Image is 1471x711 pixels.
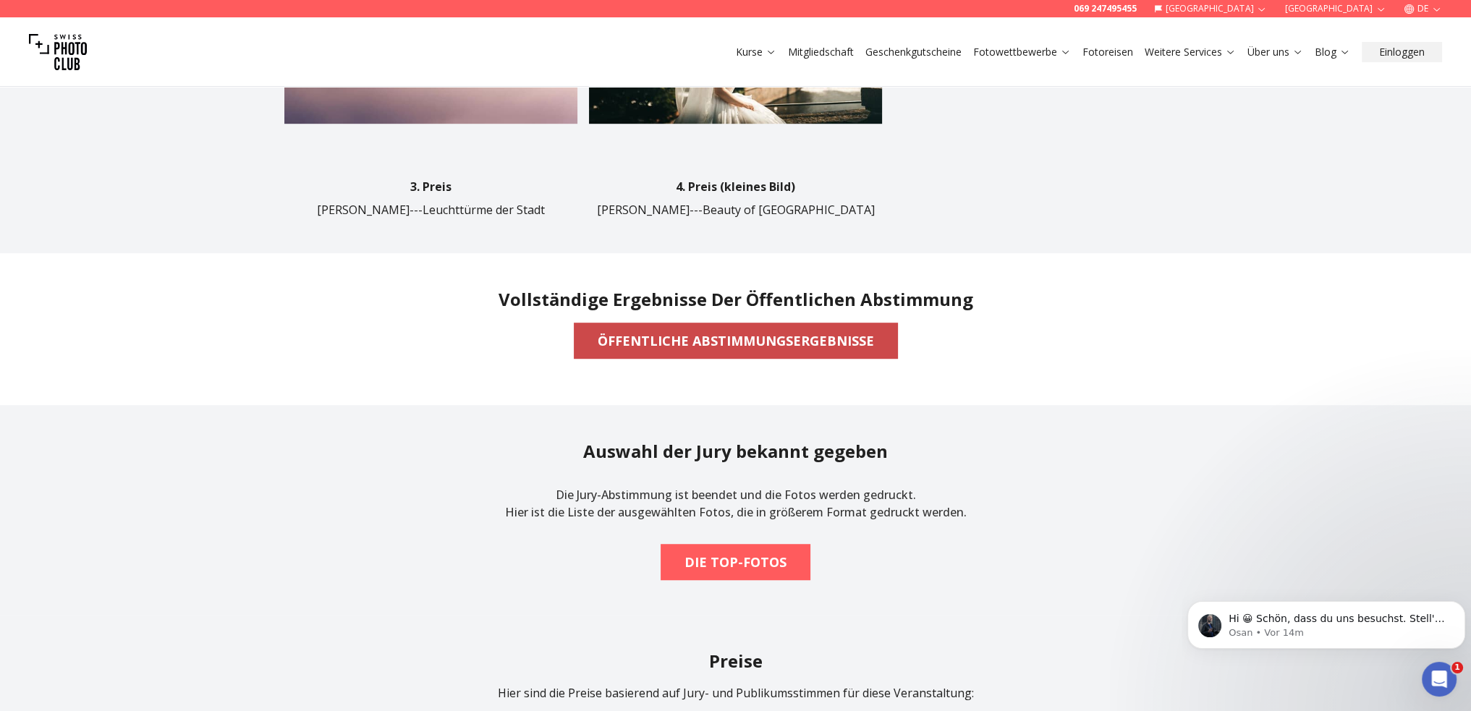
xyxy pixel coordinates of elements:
[736,45,776,59] a: Kurse
[1082,45,1133,59] a: Fotoreisen
[410,178,452,195] p: 3. Preis
[782,42,860,62] button: Mitgliedschaft
[284,684,1187,702] p: Hier sind die Preise basierend auf Jury- und Publikumsstimmen für diese Veranstaltung:
[1139,42,1242,62] button: Weitere Services
[29,23,87,81] img: Swiss photo club
[1145,45,1236,59] a: Weitere Services
[1422,662,1457,697] iframe: Intercom live chat
[505,474,967,532] p: Die Jury-Abstimmung ist beendet und die Fotos werden gedruckt. Hier ist die Liste der ausgewählte...
[865,45,962,59] a: Geschenkgutscheine
[661,544,810,580] button: DIE TOP-FOTOS
[1247,45,1303,59] a: Über uns
[730,42,782,62] button: Kurse
[596,201,874,218] p: [PERSON_NAME]---Beauty of [GEOGRAPHIC_DATA]
[860,42,967,62] button: Geschenkgutscheine
[1242,42,1309,62] button: Über uns
[317,201,545,218] p: [PERSON_NAME]---Leuchttürme der Stadt
[499,288,973,311] h2: Vollständige Ergebnisse der öffentlichen Abstimmung
[284,650,1187,673] h2: Preise
[684,552,787,572] b: DIE TOP-FOTOS
[1182,571,1471,672] iframe: Intercom notifications Nachricht
[1077,42,1139,62] button: Fotoreisen
[788,45,854,59] a: Mitgliedschaft
[973,45,1071,59] a: Fotowettbewerbe
[967,42,1077,62] button: Fotowettbewerbe
[1315,45,1350,59] a: Blog
[583,440,888,463] h2: Auswahl der Jury bekannt gegeben
[1451,662,1463,673] span: 1
[574,323,898,359] button: ÖFFENTLICHE ABSTIMMUNGSERGEBNISSE
[598,331,874,351] b: ÖFFENTLICHE ABSTIMMUNGSERGEBNISSE
[676,178,795,195] p: 4. Preis (kleines Bild)
[1362,42,1442,62] button: Einloggen
[1074,3,1137,14] a: 069 247495455
[1309,42,1356,62] button: Blog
